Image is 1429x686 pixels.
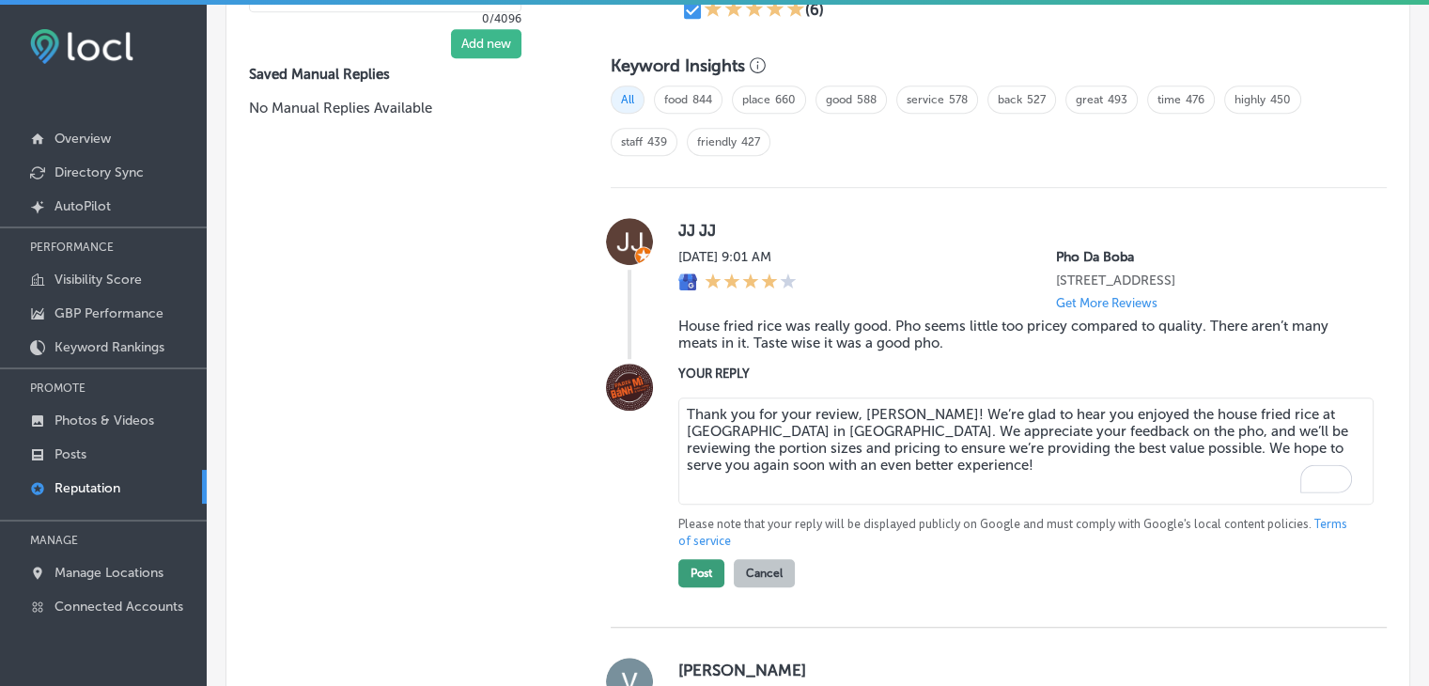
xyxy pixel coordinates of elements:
[678,398,1374,505] textarea: To enrich screen reader interactions, please activate Accessibility in Grammarly extension settings
[606,364,653,411] img: Image
[1235,93,1266,106] a: highly
[1076,93,1103,106] a: great
[1157,93,1181,106] a: time
[678,661,1357,679] label: [PERSON_NAME]
[1056,273,1357,288] p: 100 Pier Park Dr Suite 115
[51,109,66,124] img: tab_domain_overview_orange.svg
[826,93,852,106] a: good
[647,135,667,148] a: 439
[697,135,737,148] a: friendly
[54,305,163,321] p: GBP Performance
[678,516,1347,550] a: Terms of service
[907,93,944,106] a: service
[692,93,712,106] a: 844
[621,135,643,148] a: staff
[857,93,877,106] a: 588
[249,98,551,118] p: No Manual Replies Available
[54,480,120,496] p: Reputation
[54,164,144,180] p: Directory Sync
[775,93,796,106] a: 660
[30,49,45,64] img: website_grey.svg
[249,12,521,25] p: 0/4096
[949,93,968,106] a: 578
[741,135,760,148] a: 427
[54,198,111,214] p: AutoPilot
[49,49,207,64] div: Domain: [DOMAIN_NAME]
[53,30,92,45] div: v 4.0.25
[54,272,142,288] p: Visibility Score
[1027,93,1046,106] a: 527
[678,366,1357,381] label: YOUR REPLY
[678,249,797,265] label: [DATE] 9:01 AM
[54,339,164,355] p: Keyword Rankings
[54,565,163,581] p: Manage Locations
[678,221,1357,240] label: JJ JJ
[705,273,797,293] div: 4 Stars
[54,413,154,429] p: Photos & Videos
[30,30,45,45] img: logo_orange.svg
[30,29,133,64] img: fda3e92497d09a02dc62c9cd864e3231.png
[1108,93,1127,106] a: 493
[805,1,824,19] div: (6)
[71,111,168,123] div: Domain Overview
[678,516,1357,550] p: Please note that your reply will be displayed publicly on Google and must comply with Google's lo...
[1270,93,1291,106] a: 450
[742,93,770,106] a: place
[1186,93,1204,106] a: 476
[249,66,551,83] label: Saved Manual Replies
[678,318,1357,351] blockquote: House fried rice was really good. Pho seems little too pricey compared to quality. There aren’t m...
[54,131,111,147] p: Overview
[451,29,521,58] button: Add new
[54,446,86,462] p: Posts
[54,599,183,615] p: Connected Accounts
[1056,296,1157,310] p: Get More Reviews
[734,559,795,587] button: Cancel
[678,559,724,587] button: Post
[998,93,1022,106] a: back
[187,109,202,124] img: tab_keywords_by_traffic_grey.svg
[208,111,317,123] div: Keywords by Traffic
[611,86,645,114] span: All
[664,93,688,106] a: food
[611,55,745,76] h3: Keyword Insights
[1056,249,1357,265] p: Pho Da Boba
